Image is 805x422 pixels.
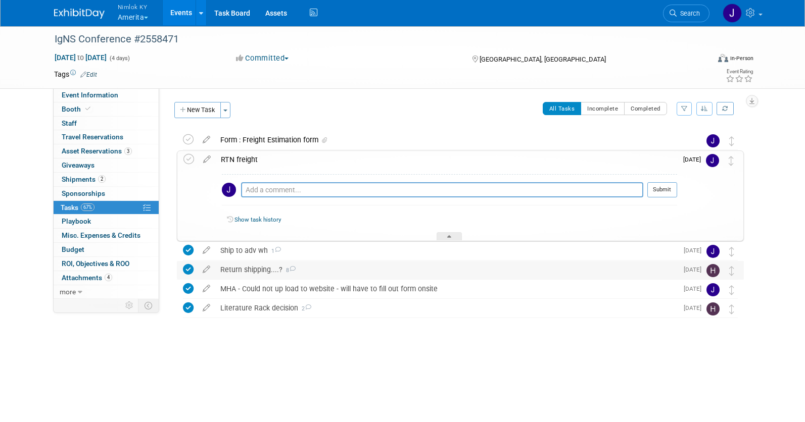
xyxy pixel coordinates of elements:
[54,173,159,186] a: Shipments2
[118,2,149,12] span: Nimlok KY
[718,54,728,62] img: Format-Inperson.png
[684,266,706,273] span: [DATE]
[268,248,281,254] span: 1
[650,52,754,68] div: Event Format
[706,302,720,315] img: Hannah Durbin
[62,175,106,183] span: Shipments
[54,285,159,299] a: more
[62,231,140,239] span: Misc. Expenses & Credits
[683,156,706,163] span: [DATE]
[62,147,132,155] span: Asset Reservations
[581,102,625,115] button: Incomplete
[234,216,281,223] a: Show task history
[121,299,138,312] td: Personalize Event Tab Strip
[62,91,118,99] span: Event Information
[198,246,215,255] a: edit
[54,117,159,130] a: Staff
[677,10,700,17] span: Search
[62,274,112,282] span: Attachments
[282,267,296,274] span: 8
[54,243,159,256] a: Budget
[109,55,130,62] span: (4 days)
[85,106,90,112] i: Booth reservation complete
[138,299,159,312] td: Toggle Event Tabs
[54,229,159,242] a: Misc. Expenses & Credits
[215,242,678,259] div: Ship to adv wh
[215,299,678,316] div: Literature Rack decision
[54,187,159,200] a: Sponsorships
[174,102,221,118] button: New Task
[706,245,720,258] img: Jamie Dunn
[706,264,720,277] img: Hannah Durbin
[54,53,107,62] span: [DATE] [DATE]
[730,55,753,62] div: In-Person
[62,119,77,127] span: Staff
[61,203,94,212] span: Tasks
[543,102,582,115] button: All Tasks
[54,201,159,215] a: Tasks67%
[684,304,706,311] span: [DATE]
[647,182,677,197] button: Submit
[60,288,76,296] span: more
[729,156,734,166] i: Move task
[198,284,215,293] a: edit
[62,105,92,113] span: Booth
[54,257,159,271] a: ROI, Objectives & ROO
[729,247,734,256] i: Move task
[54,102,159,116] a: Booth
[624,102,667,115] button: Completed
[215,131,686,148] div: Form : Freight Estimation form
[706,134,720,147] img: Jamie Dunn
[62,189,105,197] span: Sponsorships
[298,305,311,312] span: 2
[216,151,677,168] div: RTN freight
[729,136,734,146] i: Move task
[54,159,159,172] a: Giveaways
[729,266,734,276] i: Move task
[54,215,159,228] a: Playbook
[54,69,97,79] td: Tags
[198,155,216,164] a: edit
[198,265,215,274] a: edit
[62,217,91,225] span: Playbook
[124,147,132,155] span: 3
[54,271,159,285] a: Attachments4
[51,30,694,48] div: IgNS Conference #2558471
[62,161,94,169] span: Giveaways
[105,274,112,281] span: 4
[480,56,606,63] span: [GEOGRAPHIC_DATA], [GEOGRAPHIC_DATA]
[54,88,159,102] a: Event Information
[222,183,236,197] img: Jamie Dunn
[726,69,753,74] div: Event Rating
[198,135,215,144] a: edit
[80,71,97,78] a: Edit
[717,102,734,115] a: Refresh
[62,259,129,268] span: ROI, Objectives & ROO
[54,130,159,144] a: Travel Reservations
[81,203,94,211] span: 67%
[232,53,293,64] button: Committed
[54,9,105,19] img: ExhibitDay
[62,245,84,253] span: Budget
[62,133,123,141] span: Travel Reservations
[198,303,215,312] a: edit
[215,280,678,297] div: MHA - Could not up load to website - will have to fill out form onsite
[54,144,159,158] a: Asset Reservations3
[663,5,709,22] a: Search
[215,261,678,278] div: Return shipping....?
[76,54,85,62] span: to
[729,285,734,295] i: Move task
[723,4,742,23] img: Jamie Dunn
[706,283,720,296] img: Jamie Dunn
[729,304,734,314] i: Move task
[98,175,106,183] span: 2
[684,247,706,254] span: [DATE]
[684,285,706,292] span: [DATE]
[706,154,719,167] img: Jamie Dunn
